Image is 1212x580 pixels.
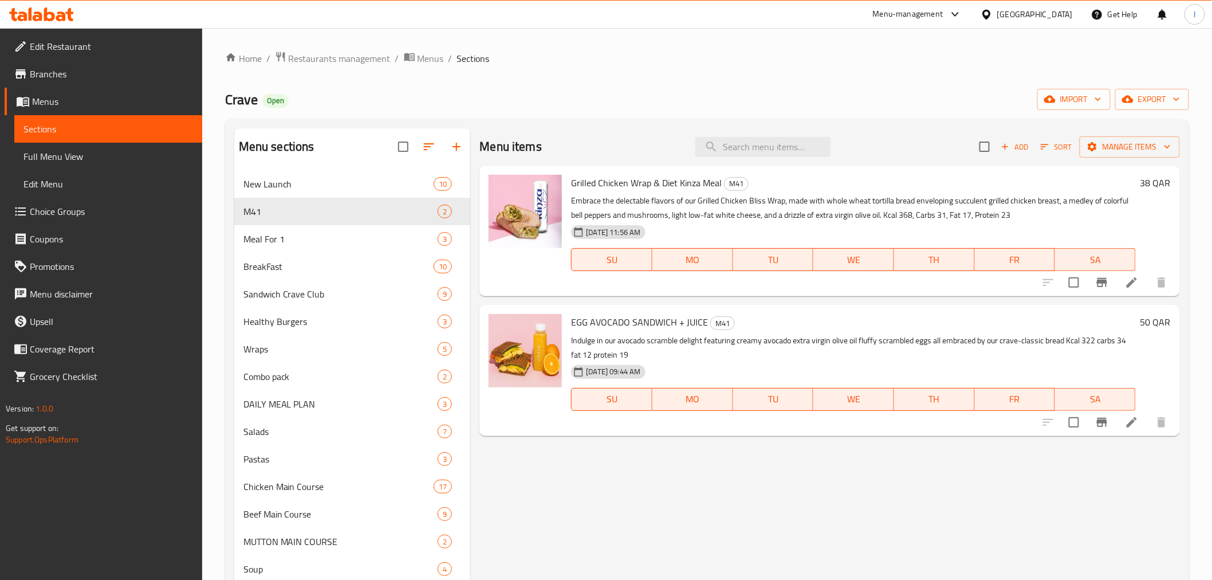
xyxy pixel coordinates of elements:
button: WE [813,248,894,271]
span: 3 [438,399,451,410]
span: Menus [32,95,193,108]
div: MUTTON MAIN COURSE2 [234,528,471,555]
span: 3 [438,316,451,327]
li: / [266,52,270,65]
div: items [438,452,452,466]
button: SU [571,388,652,411]
div: MUTTON MAIN COURSE [243,535,438,548]
button: TU [733,388,814,411]
span: 1.0.0 [36,401,53,416]
span: Manage items [1089,140,1171,154]
button: SA [1055,248,1136,271]
div: items [434,480,452,493]
a: Menus [404,51,444,66]
a: Upsell [5,308,202,335]
a: Full Menu View [14,143,202,170]
div: items [438,342,452,356]
span: Version: [6,401,34,416]
span: Sort [1041,140,1072,154]
a: Edit menu item [1125,276,1139,289]
span: M41 [243,205,438,218]
span: TH [899,391,970,407]
span: Sort sections [415,133,443,160]
p: Indulge in our avocado scramble delight featuring creamy avocado extra virgin olive oil fluffy sc... [571,334,1135,362]
span: MO [657,252,729,268]
span: FR [979,391,1051,407]
div: items [434,177,452,191]
a: Sections [14,115,202,143]
div: items [438,425,452,438]
div: Sandwich Crave Club9 [234,280,471,308]
div: Beef Main Course [243,507,438,521]
div: items [438,507,452,521]
a: Coverage Report [5,335,202,363]
span: Select to update [1062,271,1086,295]
span: export [1124,92,1180,107]
button: TH [894,388,975,411]
span: Edit Restaurant [30,40,193,53]
h6: 50 QAR [1140,314,1171,330]
span: Branches [30,67,193,81]
div: items [438,205,452,218]
button: MO [652,248,733,271]
div: [GEOGRAPHIC_DATA] [997,8,1073,21]
p: Embrace the delectable flavors of our Grilled Chicken Bliss Wrap, made with whole wheat tortilla ... [571,194,1135,222]
button: SU [571,248,652,271]
div: Menu-management [873,7,943,21]
span: Sandwich Crave Club [243,287,438,301]
button: WE [813,388,894,411]
a: Support.OpsPlatform [6,432,78,447]
div: Soup [243,562,438,576]
span: Menu disclaimer [30,287,193,301]
div: DAILY MEAL PLAN [243,397,438,411]
button: FR [975,248,1056,271]
span: 3 [438,454,451,465]
div: Combo pack [243,370,438,383]
span: Menus [418,52,444,65]
a: Edit Menu [14,170,202,198]
div: Open [262,94,289,108]
li: / [448,52,452,65]
span: TU [738,252,809,268]
span: [DATE] 11:56 AM [581,227,645,238]
span: Add [999,140,1030,154]
span: 3 [438,234,451,245]
span: SU [576,252,648,268]
span: Choice Groups [30,205,193,218]
button: Branch-specific-item [1088,409,1116,436]
span: Select all sections [391,135,415,159]
a: Menus [5,88,202,115]
button: MO [652,388,733,411]
span: Healthy Burgers [243,315,438,328]
span: 9 [438,289,451,300]
button: TH [894,248,975,271]
div: Healthy Burgers3 [234,308,471,335]
span: Sort items [1033,138,1080,156]
span: [DATE] 09:44 AM [581,366,645,377]
span: New Launch [243,177,434,191]
div: New Launch10 [234,170,471,198]
div: items [438,232,452,246]
span: Coverage Report [30,342,193,356]
span: import [1046,92,1101,107]
span: Pastas [243,452,438,466]
button: Branch-specific-item [1088,269,1116,296]
div: items [438,562,452,576]
span: EGG AVOCADO SANDWICH + JUICE [571,313,708,331]
span: Meal For 1 [243,232,438,246]
span: Open [262,96,289,105]
h2: Menu sections [239,138,314,155]
span: 2 [438,536,451,547]
span: BreakFast [243,260,434,273]
nav: breadcrumb [225,51,1189,66]
button: SA [1055,388,1136,411]
div: items [434,260,452,273]
span: 17 [434,481,451,492]
button: TU [733,248,814,271]
span: SA [1060,252,1131,268]
span: Grilled Chicken Wrap & Diet Kinza Meal [571,174,722,191]
span: MO [657,391,729,407]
